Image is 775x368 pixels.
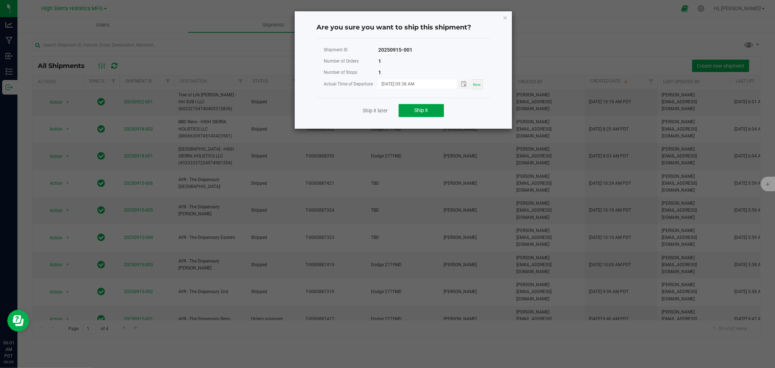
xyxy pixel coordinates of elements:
span: Toggle popup [457,79,471,88]
div: Shipment ID [324,45,378,55]
iframe: Resource center [7,310,29,332]
h4: Are you sure you want to ship this shipment? [316,23,490,32]
a: Ship it later [363,107,388,114]
div: 1 [378,68,381,77]
div: Number of Orders [324,57,378,66]
input: MM/dd/yyyy HH:MM a [378,79,449,88]
div: 20250915-001 [378,45,412,55]
div: Number of Stops [324,68,378,77]
div: Actual Time of Departure [324,80,378,89]
button: Close [502,13,508,22]
span: Ship it [415,107,428,113]
div: 1 [378,57,381,66]
button: Ship it [399,104,444,117]
span: Now [473,83,481,87]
